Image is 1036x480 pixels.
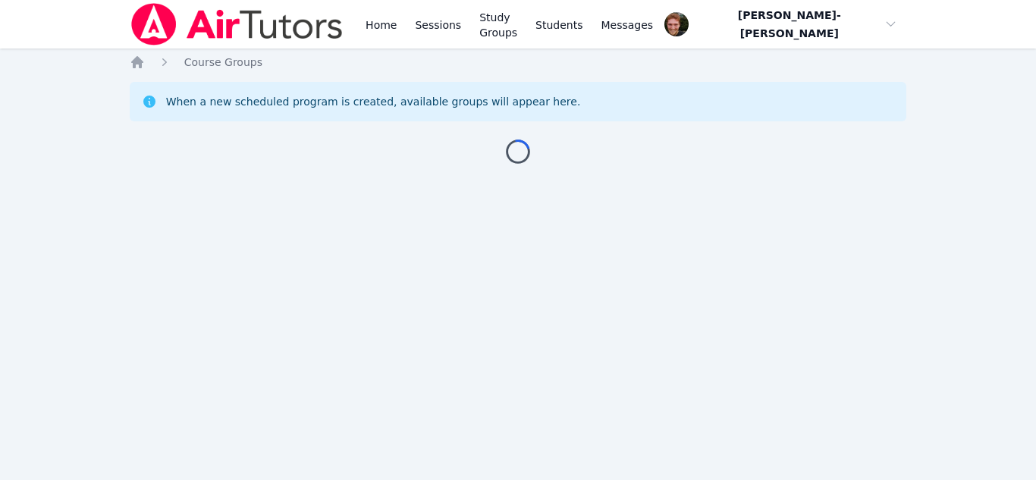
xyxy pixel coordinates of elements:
[130,3,344,45] img: Air Tutors
[184,55,262,70] a: Course Groups
[166,94,581,109] div: When a new scheduled program is created, available groups will appear here.
[130,55,907,70] nav: Breadcrumb
[184,56,262,68] span: Course Groups
[601,17,654,33] span: Messages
